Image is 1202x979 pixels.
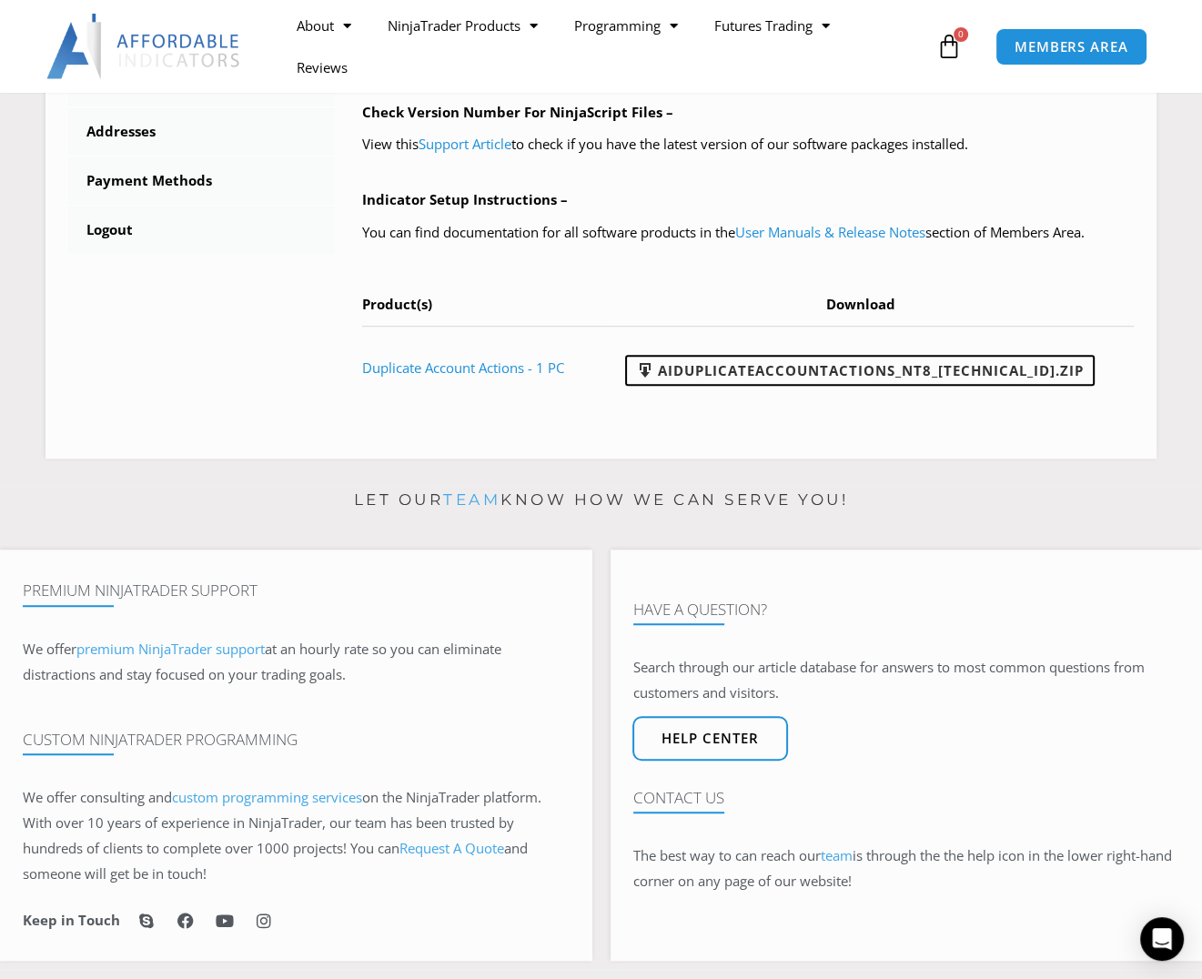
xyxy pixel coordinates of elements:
a: User Manuals & Release Notes [735,223,925,241]
a: Duplicate Account Actions - 1 PC [362,358,564,377]
h4: Contact Us [633,789,1180,807]
a: Logout [68,207,335,254]
a: Addresses [68,108,335,156]
img: LogoAI | Affordable Indicators – NinjaTrader [46,14,242,79]
p: View this to check if you have the latest version of our software packages installed. [362,132,1134,157]
p: You can find documentation for all software products in the section of Members Area. [362,220,1134,246]
span: Help center [662,732,759,745]
a: AIDuplicateAccountActions_NT8_[TECHNICAL_ID].zip [625,355,1095,386]
span: at an hourly rate so you can eliminate distractions and stay focused on your trading goals. [23,640,501,683]
a: custom programming services [172,788,362,806]
a: team [443,490,500,509]
a: Support Article [419,135,511,153]
span: on the NinjaTrader platform. With over 10 years of experience in NinjaTrader, our team has been t... [23,788,541,883]
div: Open Intercom Messenger [1140,917,1184,961]
a: team [821,846,853,864]
b: Check Version Number For NinjaScript Files – [362,103,673,121]
h4: Have A Question? [633,601,1180,619]
a: About [278,5,369,46]
h4: Custom NinjaTrader Programming [23,731,570,749]
a: NinjaTrader Products [369,5,555,46]
span: MEMBERS AREA [1015,40,1128,54]
a: 0 [909,20,989,73]
span: 0 [954,27,968,42]
span: We offer consulting and [23,788,362,806]
p: The best way to can reach our is through the the help icon in the lower right-hand corner on any ... [633,843,1180,894]
a: Request A Quote [399,839,504,857]
h6: Keep in Touch [23,912,120,929]
nav: Menu [278,5,931,88]
a: Payment Methods [68,157,335,205]
p: Search through our article database for answers to most common questions from customers and visit... [633,655,1180,706]
a: Futures Trading [695,5,847,46]
span: We offer [23,640,76,658]
a: premium NinjaTrader support [76,640,265,658]
h4: Premium NinjaTrader Support [23,581,570,600]
a: MEMBERS AREA [995,28,1147,66]
a: Help center [632,716,788,761]
span: Product(s) [362,295,432,313]
a: Programming [555,5,695,46]
b: Indicator Setup Instructions – [362,190,568,208]
a: Reviews [278,46,365,88]
span: Download [826,295,895,313]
